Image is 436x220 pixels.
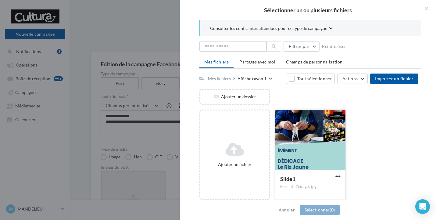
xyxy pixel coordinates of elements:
div: Affiche rayon 1 [238,76,266,82]
button: Consulter les contraintes attendues pour ce type de campagne [210,25,333,33]
span: Actions [342,76,358,81]
button: Annuler [276,206,297,214]
div: Open Intercom Messenger [415,199,430,214]
button: Importer un fichier [370,74,418,84]
span: Importer un fichier [375,76,413,81]
span: (0) [330,207,335,212]
span: Champs de personnalisation [286,59,342,64]
button: Tout sélectionner [286,74,335,84]
span: Mes fichiers [204,59,229,64]
span: Slide1 [280,175,295,182]
div: Ajouter un fichier [203,161,267,168]
button: Filtrer par [284,41,320,52]
h2: Sélectionner un ou plusieurs fichiers [190,7,426,13]
span: Consulter les contraintes attendues pour ce type de campagne [210,25,327,31]
button: Réinitialiser [320,43,349,50]
button: Actions [337,74,368,84]
div: Ajouter un dossier [200,94,269,100]
span: Partagés avec moi [239,59,275,64]
div: Mes fichiers [208,76,231,82]
button: Sélectionner(0) [300,205,340,215]
div: Format d'image: jpg [280,184,341,189]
